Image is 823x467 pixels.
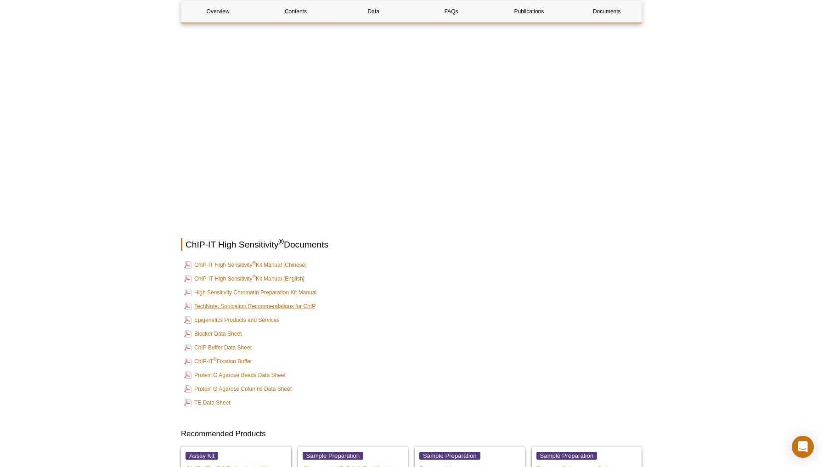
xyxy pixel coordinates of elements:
a: TechNote: Sonication Recommendations for ChIP [184,301,316,312]
span: Sample Preparation [536,452,598,460]
sup: ® [253,260,256,265]
a: Data [337,0,410,23]
a: Protein G Agarose Beads Data Sheet [184,370,286,381]
a: Publications [492,0,565,23]
a: ChIP-IT®Fixation Buffer [184,356,252,367]
sup: ® [278,237,284,245]
a: Protein G Agarose Columns Data Sheet [184,383,292,394]
span: Sample Preparation [303,452,364,460]
a: High Sensitivity Chromatin Preparation Kit Manual [184,287,316,298]
div: Open Intercom Messenger [792,436,814,458]
a: Overview [181,0,254,23]
span: Assay Kit [186,452,218,460]
a: ChIP-IT High Sensitivity®Kit Manual [English] [184,273,304,284]
a: Documents [570,0,643,23]
h2: ChIP-IT High Sensitivity Documents [181,238,642,251]
a: FAQs [415,0,488,23]
span: Sample Preparation [419,452,480,460]
a: Contents [259,0,332,23]
a: TE Data Sheet [184,397,231,408]
a: Epigenetics Products and Services [184,315,279,326]
sup: ® [253,274,256,279]
a: Blocker Data Sheet [184,328,242,339]
a: ChIP-IT High Sensitivity®Kit Manual [Chinese] [184,259,307,270]
sup: ® [213,357,216,362]
a: ChIP Buffer Data Sheet [184,342,252,353]
h3: Recommended Products [181,428,642,439]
